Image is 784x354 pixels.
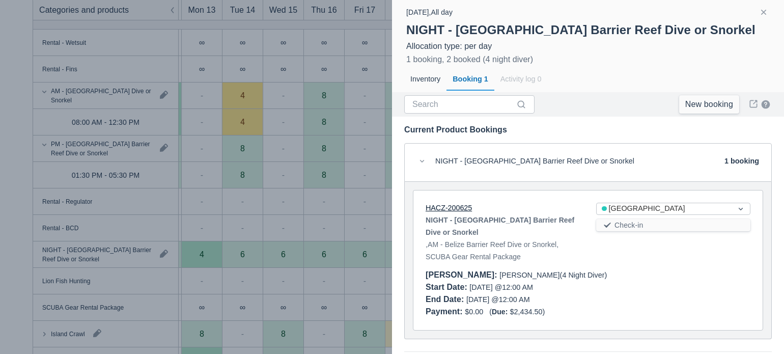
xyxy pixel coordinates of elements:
[724,156,759,170] div: 1 booking
[426,295,466,304] div: End Date :
[426,281,580,293] div: [DATE] @ 12:00 AM
[426,283,469,291] div: Start Date :
[404,68,446,91] div: Inventory
[412,95,514,114] input: Search
[426,204,472,212] a: HACZ-200625
[435,156,634,170] div: NIGHT - [GEOGRAPHIC_DATA] Barrier Reef Dive or Snorkel
[446,68,494,91] div: Booking 1
[426,293,580,306] div: [DATE] @ 12:00 AM
[404,125,772,135] div: Current Product Bookings
[426,214,580,238] strong: NIGHT - [GEOGRAPHIC_DATA] Barrier Reef Dive or Snorkel
[426,270,499,279] div: [PERSON_NAME] :
[426,214,580,263] div: , AM - Belize Barrier Reef Dive or Snorkel, SCUBA Gear Rental Package
[736,204,746,214] span: Dropdown icon
[426,306,750,318] div: $0.00
[602,203,726,214] div: [GEOGRAPHIC_DATA]
[596,219,750,231] button: Check-in
[489,308,545,316] span: ( $2,434.50 )
[679,95,739,114] a: New booking
[406,41,770,51] div: Allocation type: per day
[406,23,755,37] strong: NIGHT - [GEOGRAPHIC_DATA] Barrier Reef Dive or Snorkel
[426,269,750,281] div: [PERSON_NAME] (4 Night Diver)
[406,6,453,18] div: [DATE] , All day
[492,308,510,316] div: Due:
[406,53,533,66] div: 1 booking, 2 booked (4 night diver)
[426,307,465,316] div: Payment :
